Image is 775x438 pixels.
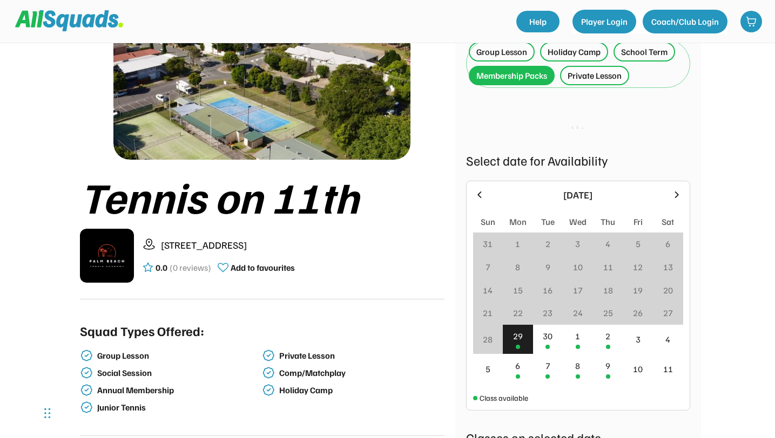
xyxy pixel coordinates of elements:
div: Group Lesson [476,45,527,58]
div: Wed [569,215,587,228]
div: 24 [573,306,583,319]
div: 22 [513,306,523,319]
div: Tennis on 11th [80,173,444,220]
div: 4 [665,333,670,346]
div: [DATE] [491,188,665,202]
div: 8 [515,261,520,273]
img: Squad%20Logo.svg [15,10,123,31]
img: check-verified-01.svg [262,349,275,362]
div: 0.0 [156,261,167,274]
div: 28 [483,333,493,346]
div: 3 [636,333,641,346]
div: 6 [515,359,520,372]
div: 14 [483,284,493,297]
div: 2 [545,237,550,250]
div: Membership Packs [476,69,547,82]
div: 30 [543,330,552,343]
div: 25 [603,306,613,319]
img: check-verified-01.svg [80,349,93,362]
img: shopping-cart-01%20%281%29.svg [746,16,757,27]
div: [STREET_ADDRESS] [161,238,444,252]
div: 18 [603,284,613,297]
button: Player Login [572,10,636,33]
div: Group Lesson [97,351,260,361]
div: Mon [509,215,527,228]
div: 8 [575,359,580,372]
div: 9 [605,359,610,372]
div: 21 [483,306,493,319]
img: check-verified-01.svg [80,384,93,396]
div: 1 [515,237,520,250]
div: 31 [483,237,493,250]
a: Help [516,11,560,32]
div: 1 [575,330,580,343]
div: Private Lesson [279,351,442,361]
img: check-verified-01.svg [262,366,275,379]
div: 12 [633,261,643,273]
div: Class available [480,392,528,403]
div: Sun [481,215,495,228]
div: 7 [486,261,490,273]
div: 23 [543,306,552,319]
div: 11 [663,362,673,375]
div: Comp/Matchplay [279,368,442,378]
img: check-verified-01.svg [262,384,275,396]
div: Private Lesson [568,69,622,82]
div: 9 [545,261,550,273]
img: check-verified-01.svg [80,366,93,379]
button: Coach/Club Login [643,10,727,33]
div: 19 [633,284,643,297]
div: 4 [605,237,610,250]
div: School Term [621,45,668,58]
div: Social Session [97,368,260,378]
div: 5 [636,237,641,250]
div: Annual Membership [97,385,260,395]
div: 3 [575,237,580,250]
div: Sat [662,215,674,228]
div: 11 [603,261,613,273]
div: 7 [545,359,550,372]
div: Squad Types Offered: [80,321,204,340]
div: 20 [663,284,673,297]
img: check-verified-01.svg [80,401,93,414]
div: (0 reviews) [170,261,211,274]
div: 16 [543,284,552,297]
div: 6 [665,237,670,250]
div: 26 [633,306,643,319]
div: 13 [663,261,673,273]
div: 2 [605,330,610,343]
div: Holiday Camp [548,45,601,58]
div: Tue [541,215,555,228]
img: IMG_2979.png [80,229,134,283]
div: Thu [601,215,615,228]
div: 5 [486,362,490,375]
div: Select date for Availability [466,150,690,170]
div: 17 [573,284,583,297]
div: 10 [573,261,583,273]
div: Junior Tennis [97,402,260,413]
div: Fri [634,215,643,228]
div: Add to favourites [231,261,295,274]
div: Holiday Camp [279,385,442,395]
div: 10 [633,362,643,375]
div: 27 [663,306,673,319]
div: 15 [513,284,523,297]
div: 29 [513,330,523,343]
